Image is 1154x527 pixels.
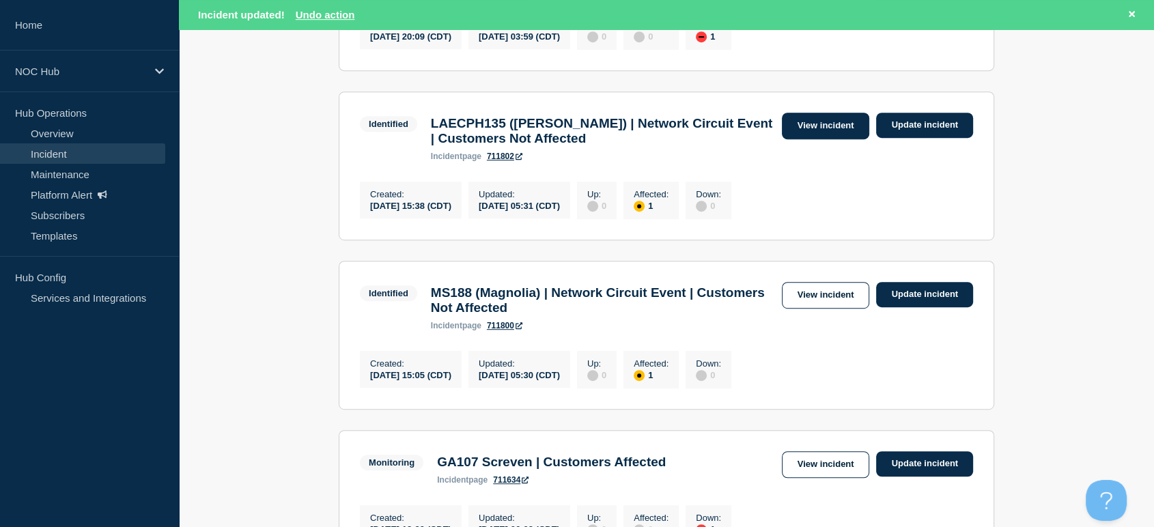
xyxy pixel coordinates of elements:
[360,285,417,301] span: Identified
[782,113,870,139] a: View incident
[634,201,645,212] div: affected
[587,369,606,381] div: 0
[437,475,468,485] span: incident
[696,358,721,369] p: Down :
[696,369,721,381] div: 0
[15,66,146,77] p: NOC Hub
[479,30,560,42] div: [DATE] 03:59 (CDT)
[370,199,451,211] div: [DATE] 15:38 (CDT)
[634,513,669,523] p: Affected :
[634,31,645,42] div: disabled
[876,282,973,307] a: Update incident
[587,31,598,42] div: disabled
[876,451,973,476] a: Update incident
[876,113,973,138] a: Update incident
[493,475,529,485] a: 711634
[587,201,598,212] div: disabled
[634,189,669,199] p: Affected :
[479,358,560,369] p: Updated :
[587,370,598,381] div: disabled
[1086,480,1127,521] iframe: Help Scout Beacon - Open
[782,282,870,309] a: View incident
[696,199,721,212] div: 0
[587,189,606,199] p: Up :
[479,189,560,199] p: Updated :
[587,199,606,212] div: 0
[370,30,451,42] div: [DATE] 20:09 (CDT)
[487,152,522,161] a: 711802
[634,30,669,42] div: 0
[782,451,870,478] a: View incident
[431,321,462,330] span: incident
[696,370,707,381] div: disabled
[479,199,560,211] div: [DATE] 05:31 (CDT)
[696,189,721,199] p: Down :
[479,513,560,523] p: Updated :
[370,358,451,369] p: Created :
[696,30,721,42] div: 1
[587,30,606,42] div: 0
[587,513,606,523] p: Up :
[634,370,645,381] div: affected
[360,455,423,470] span: Monitoring
[431,116,775,146] h3: LAECPH135 ([PERSON_NAME]) | Network Circuit Event | Customers Not Affected
[587,358,606,369] p: Up :
[431,152,462,161] span: incident
[431,152,481,161] p: page
[696,201,707,212] div: disabled
[431,321,481,330] p: page
[360,116,417,132] span: Identified
[696,513,721,523] p: Down :
[634,199,669,212] div: 1
[370,369,451,380] div: [DATE] 15:05 (CDT)
[634,369,669,381] div: 1
[479,369,560,380] div: [DATE] 05:30 (CDT)
[370,513,451,523] p: Created :
[296,9,355,20] button: Undo action
[370,189,451,199] p: Created :
[634,358,669,369] p: Affected :
[487,321,522,330] a: 711800
[431,285,775,315] h3: MS188 (Magnolia) | Network Circuit Event | Customers Not Affected
[696,31,707,42] div: down
[198,9,285,20] span: Incident updated!
[437,455,666,470] h3: GA107 Screven | Customers Affected
[437,475,488,485] p: page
